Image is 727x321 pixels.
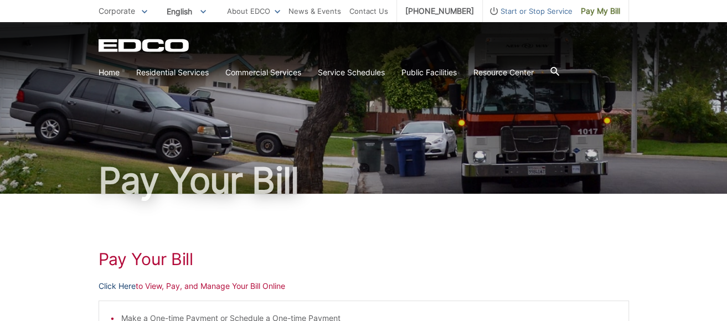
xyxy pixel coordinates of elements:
[349,5,388,17] a: Contact Us
[227,5,280,17] a: About EDCO
[401,66,457,79] a: Public Facilities
[288,5,341,17] a: News & Events
[158,2,214,20] span: English
[99,39,190,52] a: EDCD logo. Return to the homepage.
[473,66,534,79] a: Resource Center
[99,249,629,269] h1: Pay Your Bill
[99,6,135,15] span: Corporate
[99,280,136,292] a: Click Here
[581,5,620,17] span: Pay My Bill
[99,66,120,79] a: Home
[318,66,385,79] a: Service Schedules
[99,163,629,198] h1: Pay Your Bill
[99,280,629,292] p: to View, Pay, and Manage Your Bill Online
[136,66,209,79] a: Residential Services
[225,66,301,79] a: Commercial Services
